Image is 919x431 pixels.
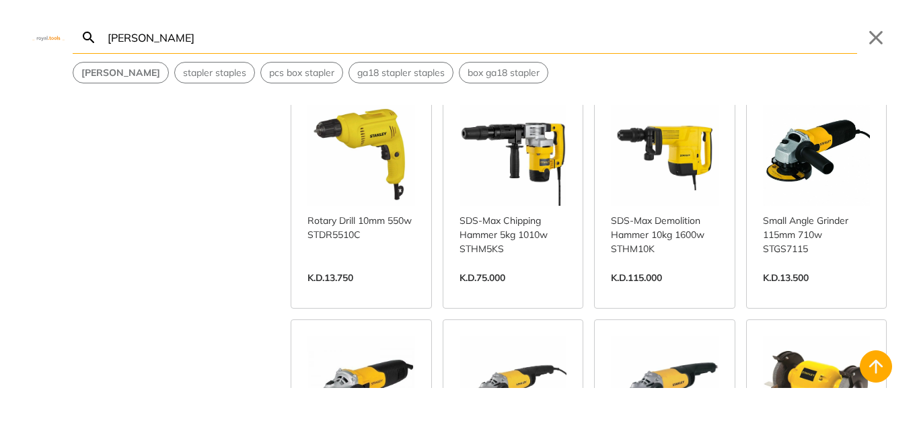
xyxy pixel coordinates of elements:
button: Select suggestion: box ga18 stapler [459,63,548,83]
img: Close [32,34,65,40]
div: Suggestion: pcs box stapler [260,62,343,83]
span: ga18 stapler staples [357,66,445,80]
strong: [PERSON_NAME] [81,67,160,79]
div: Suggestion: ga18 stapler staples [348,62,453,83]
svg: Search [81,30,97,46]
button: Select suggestion: ga18 stapler staples [349,63,453,83]
span: stapler staples [183,66,246,80]
button: Close [865,27,887,48]
div: Suggestion: box ga18 stapler [459,62,548,83]
button: Back to top [860,350,892,383]
div: Suggestion: stapler staples [174,62,255,83]
span: pcs box stapler [269,66,334,80]
button: Select suggestion: stapler staples [175,63,254,83]
svg: Back to top [865,356,887,377]
span: box ga18 stapler [468,66,540,80]
div: Suggestion: stanley [73,62,169,83]
button: Select suggestion: stanley [73,63,168,83]
button: Select suggestion: pcs box stapler [261,63,342,83]
input: Search… [105,22,857,53]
